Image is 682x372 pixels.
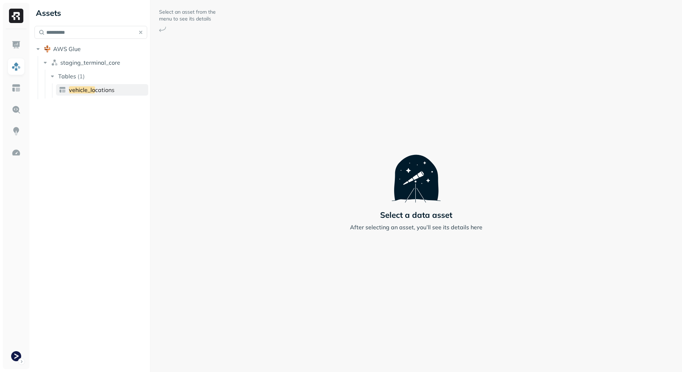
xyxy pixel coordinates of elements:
[58,73,76,80] span: Tables
[11,351,21,361] img: Terminal Staging
[11,62,21,71] img: Assets
[49,70,148,82] button: Tables(1)
[392,141,441,202] img: Telescope
[42,57,148,68] button: staging_terminal_core
[11,105,21,114] img: Query Explorer
[380,210,452,220] p: Select a data asset
[51,59,58,66] img: namespace
[34,7,147,19] div: Assets
[53,45,81,52] span: AWS Glue
[69,86,95,93] span: vehicle_lo
[11,83,21,93] img: Asset Explorer
[78,73,85,80] p: ( 1 )
[60,59,120,66] span: staging_terminal_core
[11,127,21,136] img: Insights
[59,86,66,93] img: table
[34,43,147,55] button: AWS Glue
[350,223,482,231] p: After selecting an asset, you’ll see its details here
[95,86,115,93] span: cations
[11,40,21,50] img: Dashboard
[11,148,21,157] img: Optimization
[44,45,51,52] img: root
[159,9,216,22] p: Select an asset from the menu to see its details
[56,84,148,96] a: vehicle_locations
[159,27,166,32] img: Arrow
[9,9,23,23] img: Ryft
